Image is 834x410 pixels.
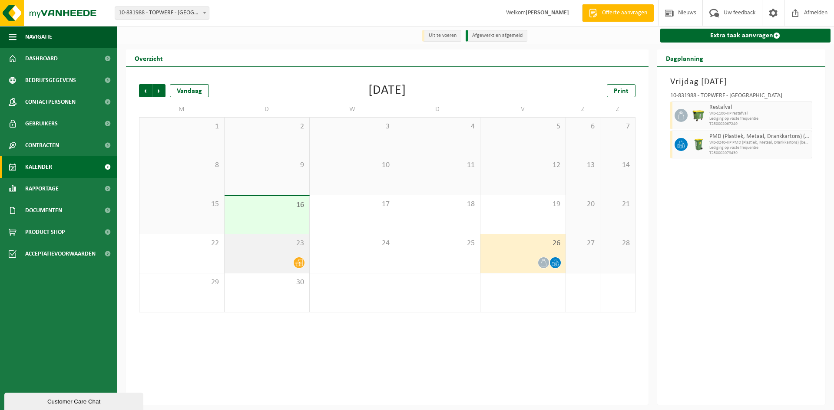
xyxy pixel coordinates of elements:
td: D [225,102,310,117]
img: WB-1100-HPE-GN-50 [692,109,705,122]
span: WB-1100-HP restafval [709,111,810,116]
span: 19 [485,200,561,209]
td: M [139,102,225,117]
span: 7 [605,122,630,131]
h3: Vrijdag [DATE] [670,75,813,89]
li: Uit te voeren [422,30,461,42]
td: Z [600,102,635,117]
li: Afgewerkt en afgemeld [466,30,527,42]
span: Volgende [152,84,165,97]
span: 18 [400,200,476,209]
span: 5 [485,122,561,131]
div: [DATE] [368,84,406,97]
span: 30 [229,278,305,287]
span: Gebruikers [25,113,58,134]
td: W [310,102,395,117]
span: 1 [144,122,220,131]
span: Print [614,88,629,95]
span: Offerte aanvragen [600,9,649,17]
span: 27 [570,239,596,248]
h2: Overzicht [126,49,172,66]
span: Navigatie [25,26,52,48]
span: 10-831988 - TOPWERF - WILRIJK [115,7,209,20]
span: 21 [605,200,630,209]
span: Documenten [25,200,62,221]
td: D [395,102,481,117]
h2: Dagplanning [657,49,712,66]
span: Restafval [709,104,810,111]
span: 17 [314,200,391,209]
span: 8 [144,161,220,170]
span: Vorige [139,84,152,97]
span: 28 [605,239,630,248]
td: V [480,102,566,117]
span: 26 [485,239,561,248]
span: 24 [314,239,391,248]
span: Kalender [25,156,52,178]
span: 9 [229,161,305,170]
span: Bedrijfsgegevens [25,69,76,91]
span: 6 [570,122,596,131]
span: Product Shop [25,221,65,243]
span: 4 [400,122,476,131]
iframe: chat widget [4,391,145,410]
a: Extra taak aanvragen [660,29,831,43]
span: 22 [144,239,220,248]
img: WB-0240-HPE-GN-50 [692,138,705,151]
span: Dashboard [25,48,58,69]
span: 23 [229,239,305,248]
span: 10-831988 - TOPWERF - WILRIJK [115,7,209,19]
span: Lediging op vaste frequentie [709,145,810,151]
span: Contracten [25,134,59,156]
span: T250002079439 [709,151,810,156]
a: Offerte aanvragen [582,4,654,22]
span: Contactpersonen [25,91,76,113]
div: 10-831988 - TOPWERF - [GEOGRAPHIC_DATA] [670,93,813,102]
span: 12 [485,161,561,170]
span: 3 [314,122,391,131]
span: 14 [605,161,630,170]
span: Rapportage [25,178,59,200]
span: 29 [144,278,220,287]
span: 2 [229,122,305,131]
span: Acceptatievoorwaarden [25,243,96,265]
span: 20 [570,200,596,209]
span: PMD (Plastiek, Metaal, Drankkartons) (bedrijven) [709,133,810,140]
div: Vandaag [170,84,209,97]
span: T250002067249 [709,121,810,127]
span: Lediging op vaste frequentie [709,116,810,121]
strong: [PERSON_NAME] [526,10,569,16]
span: 15 [144,200,220,209]
span: 13 [570,161,596,170]
td: Z [566,102,601,117]
span: 10 [314,161,391,170]
span: 16 [229,200,305,210]
a: Print [607,84,635,97]
span: 11 [400,161,476,170]
span: 25 [400,239,476,248]
span: WB-0240-HP PMD (Plastiek, Metaal, Drankkartons) (bedrijven) [709,140,810,145]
